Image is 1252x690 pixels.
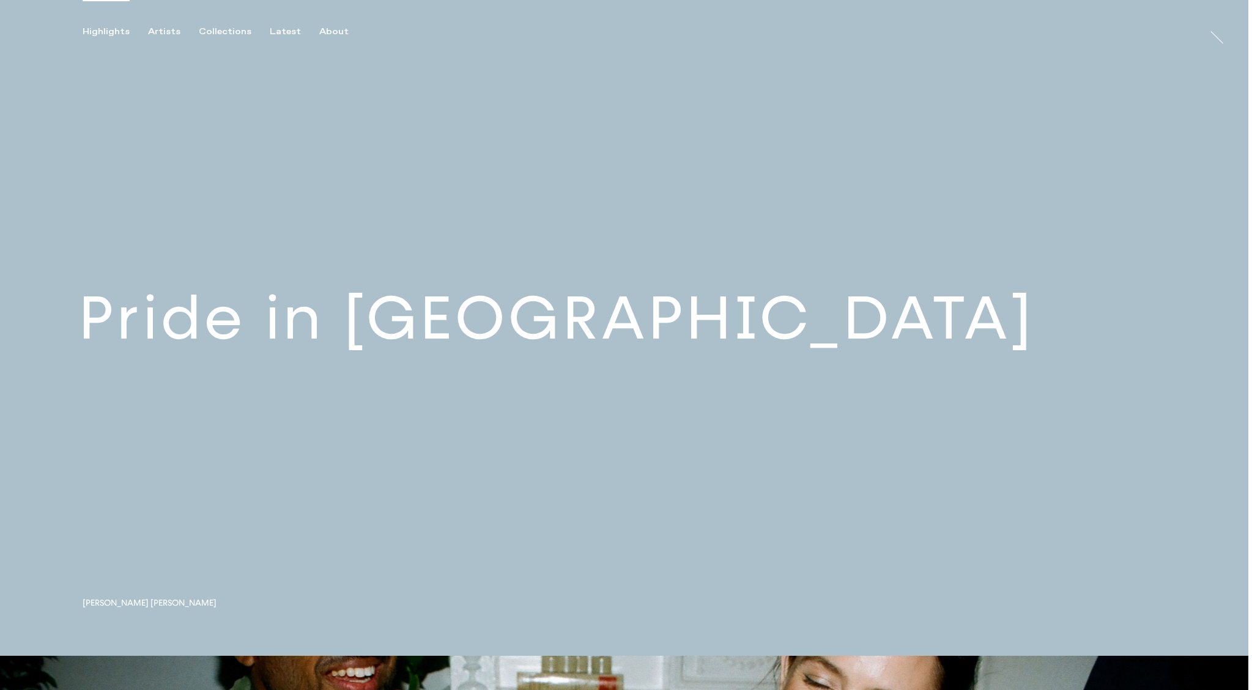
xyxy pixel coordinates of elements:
[148,26,199,37] button: Artists
[83,26,130,37] div: Highlights
[148,26,180,37] div: Artists
[199,26,270,37] button: Collections
[83,26,148,37] button: Highlights
[319,26,367,37] button: About
[270,26,319,37] button: Latest
[199,26,251,37] div: Collections
[319,26,349,37] div: About
[270,26,301,37] div: Latest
